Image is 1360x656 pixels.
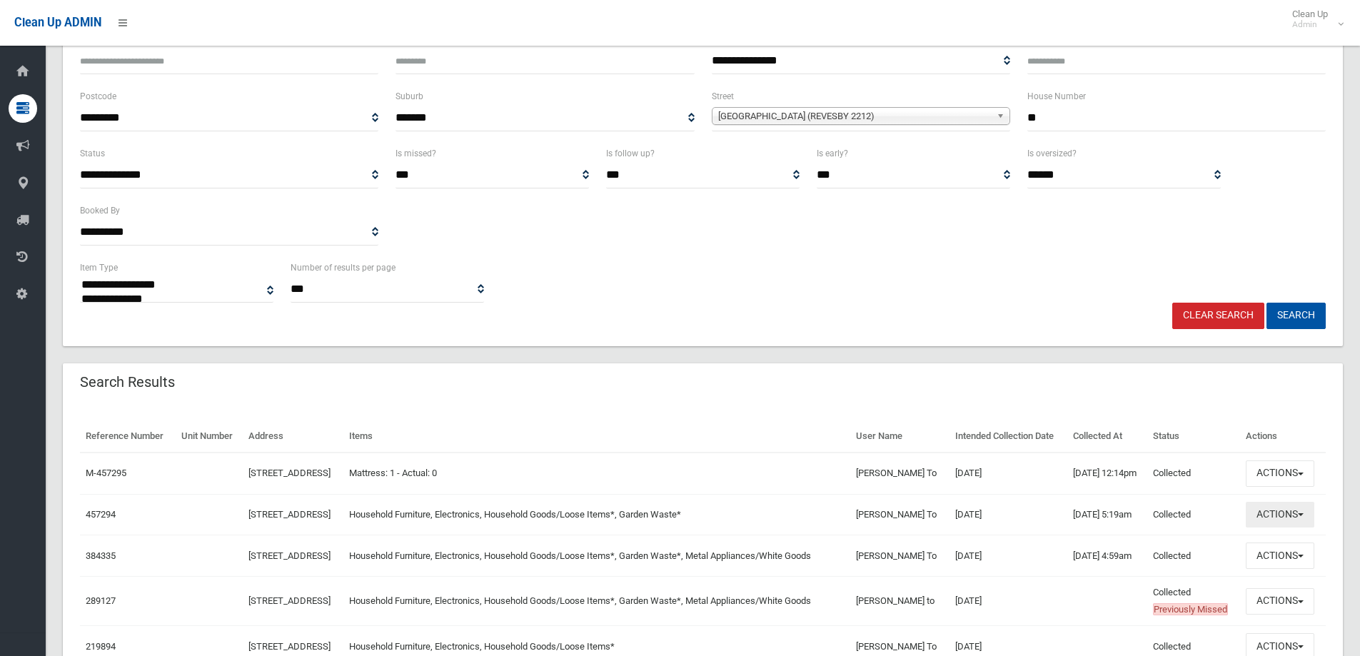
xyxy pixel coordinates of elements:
span: Previously Missed [1153,603,1228,615]
th: Actions [1240,420,1326,453]
th: Intended Collection Date [950,420,1067,453]
a: [STREET_ADDRESS] [248,595,331,606]
a: 457294 [86,509,116,520]
span: [GEOGRAPHIC_DATA] (REVESBY 2212) [718,108,991,125]
td: [DATE] [950,494,1067,535]
a: [STREET_ADDRESS] [248,468,331,478]
th: Address [243,420,343,453]
label: Booked By [80,203,120,218]
label: Suburb [396,89,423,104]
td: [DATE] 12:14pm [1067,453,1148,494]
th: Collected At [1067,420,1148,453]
td: Collected [1147,577,1240,626]
td: Mattress: 1 - Actual: 0 [343,453,851,494]
label: Status [80,146,105,161]
button: Actions [1246,502,1314,528]
a: [STREET_ADDRESS] [248,509,331,520]
a: [STREET_ADDRESS] [248,641,331,652]
button: Search [1266,303,1326,329]
th: User Name [850,420,949,453]
label: Is oversized? [1027,146,1077,161]
td: Collected [1147,453,1240,494]
td: [PERSON_NAME] To [850,494,949,535]
th: Status [1147,420,1240,453]
label: Is early? [817,146,848,161]
td: Household Furniture, Electronics, Household Goods/Loose Items*, Garden Waste*, Metal Appliances/W... [343,577,851,626]
button: Actions [1246,543,1314,569]
button: Actions [1246,588,1314,615]
td: [PERSON_NAME] To [850,535,949,577]
a: [STREET_ADDRESS] [248,550,331,561]
span: Clean Up ADMIN [14,16,101,29]
a: 289127 [86,595,116,606]
a: Clear Search [1172,303,1264,329]
label: House Number [1027,89,1086,104]
td: Household Furniture, Electronics, Household Goods/Loose Items*, Garden Waste* [343,494,851,535]
td: [PERSON_NAME] to [850,577,949,626]
a: 219894 [86,641,116,652]
td: Household Furniture, Electronics, Household Goods/Loose Items*, Garden Waste*, Metal Appliances/W... [343,535,851,577]
th: Unit Number [176,420,243,453]
label: Postcode [80,89,116,104]
td: [DATE] [950,535,1067,577]
a: 384335 [86,550,116,561]
label: Street [712,89,734,104]
a: M-457295 [86,468,126,478]
th: Reference Number [80,420,176,453]
td: [PERSON_NAME] To [850,453,949,494]
td: [DATE] [950,577,1067,626]
label: Number of results per page [291,260,396,276]
td: Collected [1147,535,1240,577]
label: Is follow up? [606,146,655,161]
th: Items [343,420,851,453]
label: Item Type [80,260,118,276]
button: Actions [1246,460,1314,487]
td: [DATE] 5:19am [1067,494,1148,535]
td: Collected [1147,494,1240,535]
td: [DATE] 4:59am [1067,535,1148,577]
span: Clean Up [1285,9,1342,30]
label: Is missed? [396,146,436,161]
small: Admin [1292,19,1328,30]
td: [DATE] [950,453,1067,494]
header: Search Results [63,368,192,396]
